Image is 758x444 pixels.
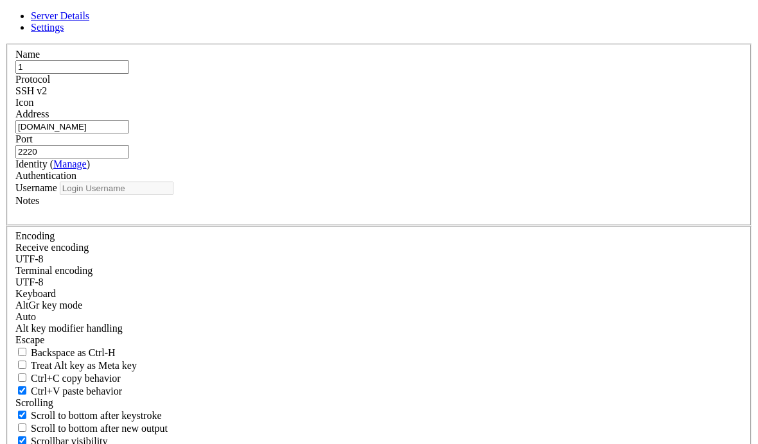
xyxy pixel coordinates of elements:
[15,323,123,334] label: Controls how the Alt key is handled. Escape: Send an ESC prefix. 8-Bit: Add 128 to the typed char...
[15,195,39,206] label: Notes
[5,123,590,133] x-row: | backend: [PERSON_NAME]-1
[5,16,10,27] div: (0, 1)
[5,112,590,123] x-row: |
[15,386,122,397] label: Ctrl+V pastes if true, sends ^V to host if false. Ctrl+Shift+V sends ^V to host if true, pastes i...
[18,361,26,369] input: Treat Alt key as Meta key
[31,373,121,384] span: Ctrl+C copy behavior
[15,85,47,96] span: SSH v2
[15,334,743,346] div: Escape
[5,5,590,16] x-row: -- Pre-authentication banner message from server: ----------------------------
[265,155,270,166] div: (48, 14)
[15,277,743,288] div: UTF-8
[15,158,90,169] label: Identity
[5,58,590,69] x-row: | |_.__/ \__,_|_| |_|\__,_|_|\__|
[50,158,90,169] span: ( )
[15,360,137,371] label: Whether the Alt key acts as a Meta key or as a distinct Alt key.
[31,360,137,371] span: Treat Alt key as Meta key
[15,182,57,193] label: Username
[5,48,590,59] x-row: | | |_) | (_| | | | | (_| | | |_
[18,373,26,382] input: Ctrl+C copy behavior
[5,133,590,144] x-row: -- End of banner message from server -----------------------------------------
[18,423,26,432] input: Scroll to bottom after new output
[31,10,89,21] a: Server Details
[15,74,50,85] label: Protocol
[31,410,162,421] span: Scroll to bottom after keystroke
[5,16,590,27] x-row: | _ _ _ _
[15,277,44,287] span: UTF-8
[15,265,93,276] label: The default terminal encoding. ISO-2022 enables character map translations (like graphics maps). ...
[15,253,743,265] div: UTF-8
[15,311,743,323] div: Auto
[15,120,129,133] input: Host Name or IP
[15,288,56,299] label: Keyboard
[31,386,122,397] span: Ctrl+V paste behavior
[53,158,87,169] a: Manage
[15,347,116,358] label: If true, the backspace should send BS ('\x08', aka ^H). Otherwise the backspace key should send '...
[15,311,36,322] span: Auto
[15,133,33,144] label: Port
[31,423,168,434] span: Scroll to bottom after new output
[18,348,26,356] input: Backspace as Ctrl-H
[15,108,49,119] label: Address
[15,60,129,74] input: Server Name
[5,26,590,37] x-row: | | |__ __ _ _ __ __| (_) |_
[18,386,26,395] input: Ctrl+V paste behavior
[15,334,44,345] span: Escape
[15,85,743,97] div: SSH v2
[5,144,590,155] x-row: Access denied
[60,182,173,195] input: Login Username
[15,145,129,158] input: Port Number
[15,242,89,253] label: Set the expected encoding for data received from the host. If the encodings do not match, visual ...
[15,253,44,264] span: UTF-8
[5,5,590,16] x-row: Connecting [DOMAIN_NAME]...
[15,397,53,408] label: Scrolling
[31,347,116,358] span: Backspace as Ctrl-H
[18,411,26,419] input: Scroll to bottom after keystroke
[5,90,590,101] x-row: | This is an OverTheWire game server.
[15,300,82,311] label: Set the expected encoding for data received from the host. If the encodings do not match, visual ...
[15,230,55,241] label: Encoding
[31,22,64,33] a: Settings
[15,170,76,181] label: Authentication
[5,69,590,80] x-row: |
[15,373,121,384] label: Ctrl-C copies if true, send ^C to host if false. Ctrl-Shift-C sends ^C to host if true, copies if...
[5,101,590,112] x-row: | More information on [URL][DOMAIN_NAME]
[5,37,590,48] x-row: | | '_ \ / _` | '_ \ / _` | | __|
[15,97,33,108] label: Icon
[15,410,162,421] label: Whether to scroll to the bottom on any keystroke.
[15,49,40,60] label: Name
[5,155,590,166] x-row: [EMAIL_ADDRESS][DOMAIN_NAME]'s password:
[15,423,168,434] label: Scroll to bottom after new output.
[5,80,590,90] x-row: |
